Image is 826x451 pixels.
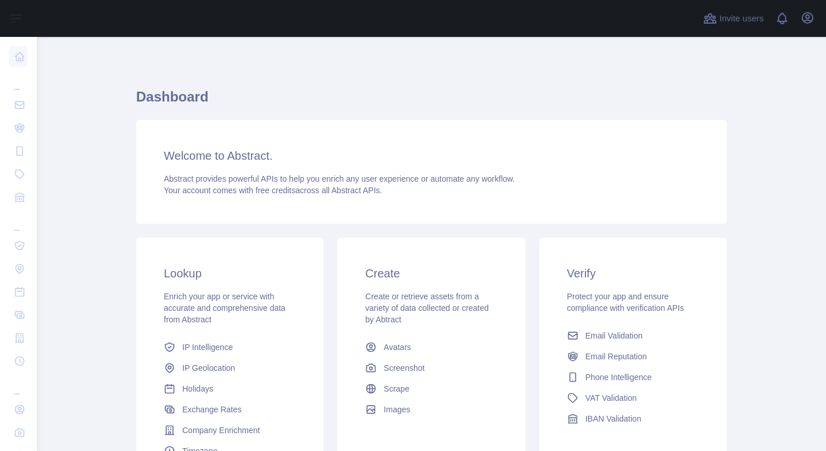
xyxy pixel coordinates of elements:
[182,404,242,415] span: Exchange Rates
[164,265,296,281] h3: Lookup
[361,399,502,420] a: Images
[585,351,647,362] span: Email Reputation
[384,404,410,415] span: Images
[9,210,28,233] div: ...
[365,292,489,324] span: Create or retrieve assets from a variety of data collected or created by Abtract
[182,341,233,353] span: IP Intelligence
[562,367,704,388] a: Phone Intelligence
[164,292,286,324] span: Enrich your app or service with accurate and comprehensive data from Abstract
[562,408,704,429] a: IBAN Validation
[164,174,515,183] span: Abstract provides powerful APIs to help you enrich any user experience or automate any workflow.
[182,424,260,436] span: Company Enrichment
[384,383,409,394] span: Scrape
[719,12,764,25] span: Invite users
[136,88,727,115] h1: Dashboard
[562,325,704,346] a: Email Validation
[562,346,704,367] a: Email Reputation
[365,265,497,281] h3: Create
[164,148,699,164] h3: Welcome to Abstract.
[585,392,637,404] span: VAT Validation
[256,186,295,195] span: free credits
[9,374,28,397] div: ...
[182,383,213,394] span: Holidays
[159,378,301,399] a: Holidays
[384,341,411,353] span: Avatars
[361,378,502,399] a: Scrape
[361,337,502,358] a: Avatars
[701,9,766,28] button: Invite users
[585,330,643,341] span: Email Validation
[9,69,28,92] div: ...
[567,265,699,281] h3: Verify
[159,337,301,358] a: IP Intelligence
[361,358,502,378] a: Screenshot
[182,362,235,374] span: IP Geolocation
[159,420,301,441] a: Company Enrichment
[159,358,301,378] a: IP Geolocation
[585,371,652,383] span: Phone Intelligence
[567,292,684,313] span: Protect your app and ensure compliance with verification APIs
[585,413,641,424] span: IBAN Validation
[164,186,382,195] span: Your account comes with across all Abstract APIs.
[384,362,425,374] span: Screenshot
[159,399,301,420] a: Exchange Rates
[562,388,704,408] a: VAT Validation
